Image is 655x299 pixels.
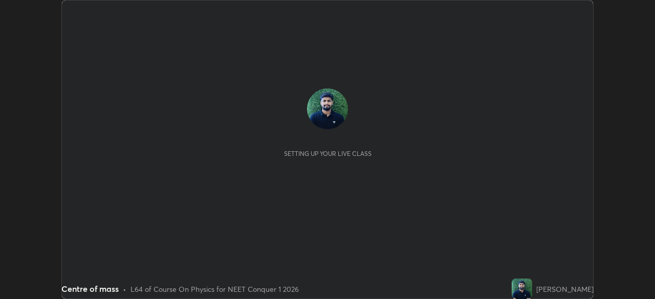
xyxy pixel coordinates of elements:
div: L64 of Course On Physics for NEET Conquer 1 2026 [130,284,299,294]
img: 77ba4126559f4ddba4dd2c35227dad6a.jpg [512,279,532,299]
div: • [123,284,126,294]
div: Centre of mass [61,283,119,295]
div: [PERSON_NAME] [536,284,594,294]
img: 77ba4126559f4ddba4dd2c35227dad6a.jpg [307,88,348,129]
div: Setting up your live class [284,150,372,157]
